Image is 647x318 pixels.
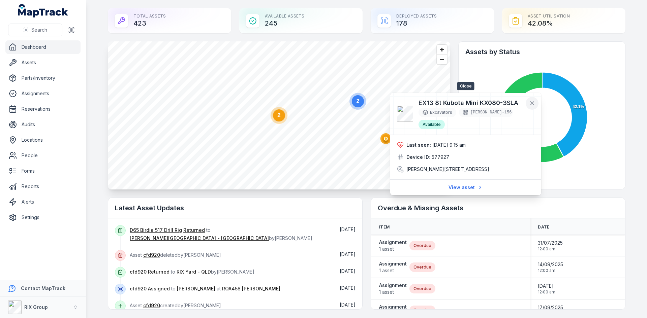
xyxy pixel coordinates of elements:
[379,260,407,267] strong: Assignment
[457,82,474,90] span: Close
[406,166,489,173] span: [PERSON_NAME][STREET_ADDRESS]
[8,24,62,36] button: Search
[538,224,549,230] span: Date
[143,302,160,309] a: cfd920
[444,181,487,194] a: View asset
[459,108,513,117] div: [PERSON_NAME]-156
[130,285,147,292] a: cfd920
[130,269,254,275] span: to by [PERSON_NAME]
[5,180,81,193] a: Reports
[340,226,356,232] span: [DATE]
[379,224,390,230] span: Item
[130,227,182,234] a: D65 Birdie 517 Drill Rig
[177,269,211,275] a: RIX Yard - QLD
[5,195,81,209] a: Alerts
[538,268,563,273] span: 12:00 am
[130,286,280,291] span: to at
[5,149,81,162] a: People
[379,304,407,310] strong: Assignment
[538,240,563,246] span: 31/07/2025
[538,261,563,273] time: 9/14/2025, 12:00:00 AM
[357,98,360,104] text: 2
[5,211,81,224] a: Settings
[115,203,356,213] h2: Latest Asset Updates
[5,102,81,116] a: Reservations
[340,251,356,257] span: [DATE]
[130,269,147,275] a: cfd920
[432,142,466,148] time: 9/26/2025, 9:15:57 AM
[340,251,356,257] time: 9/26/2025, 8:18:54 AM
[538,246,563,252] span: 12:00 am
[409,241,435,250] div: Overdue
[379,246,407,252] span: 1 asset
[183,227,205,234] a: Returned
[148,285,170,292] a: Assigned
[432,154,449,161] span: 577927
[130,252,221,258] span: Asset deleted by [PERSON_NAME]
[379,282,407,289] strong: Assignment
[177,285,215,292] a: [PERSON_NAME]
[379,239,407,252] a: Assignment1 asset
[406,154,430,161] strong: Device ID:
[538,289,555,295] span: 12:00 am
[5,133,81,147] a: Locations
[378,203,618,213] h2: Overdue & Missing Assets
[340,285,356,291] span: [DATE]
[419,120,445,129] div: Available
[148,269,170,275] a: Returned
[538,283,555,289] span: [DATE]
[538,304,563,316] time: 9/17/2025, 12:00:00 AM
[278,112,281,118] text: 2
[5,71,81,85] a: Parts/Inventory
[5,164,81,178] a: Forms
[430,110,452,115] span: Excavators
[18,4,68,17] a: MapTrack
[5,87,81,100] a: Assignments
[437,55,447,64] button: Zoom out
[340,302,356,308] time: 9/26/2025, 8:02:22 AM
[21,285,65,291] strong: Contact MapTrack
[340,302,356,308] span: [DATE]
[24,304,48,310] strong: RIX Group
[465,47,618,57] h2: Assets by Status
[379,260,407,274] a: Assignment1 asset
[538,240,563,252] time: 7/31/2025, 12:00:00 AM
[379,267,407,274] span: 1 asset
[538,304,563,311] span: 17/09/2025
[538,283,555,295] time: 9/13/2025, 12:00:00 AM
[143,252,160,258] a: cfd920
[419,98,524,108] h3: EX13 8t Kubota Mini KX080-3SLA
[130,227,312,241] span: to by [PERSON_NAME]
[379,282,407,295] a: Assignment1 asset
[340,285,356,291] time: 9/26/2025, 8:02:43 AM
[340,268,356,274] time: 9/26/2025, 8:18:48 AM
[222,285,280,292] a: ROA45S [PERSON_NAME]
[340,226,356,232] time: 9/26/2025, 9:38:38 AM
[379,239,407,246] strong: Assignment
[379,304,407,317] a: Assignment
[108,41,450,189] canvas: Map
[409,306,435,315] div: Overdue
[409,262,435,272] div: Overdue
[340,268,356,274] span: [DATE]
[5,56,81,69] a: Assets
[5,118,81,131] a: Audits
[5,40,81,54] a: Dashboard
[379,289,407,295] span: 1 asset
[130,235,269,242] a: [PERSON_NAME][GEOGRAPHIC_DATA] - [GEOGRAPHIC_DATA]
[406,142,431,148] strong: Last seen:
[31,27,47,33] span: Search
[538,261,563,268] span: 14/09/2025
[409,284,435,293] div: Overdue
[432,142,466,148] span: [DATE] 9:15 am
[437,45,447,55] button: Zoom in
[130,303,221,308] span: Asset created by [PERSON_NAME]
